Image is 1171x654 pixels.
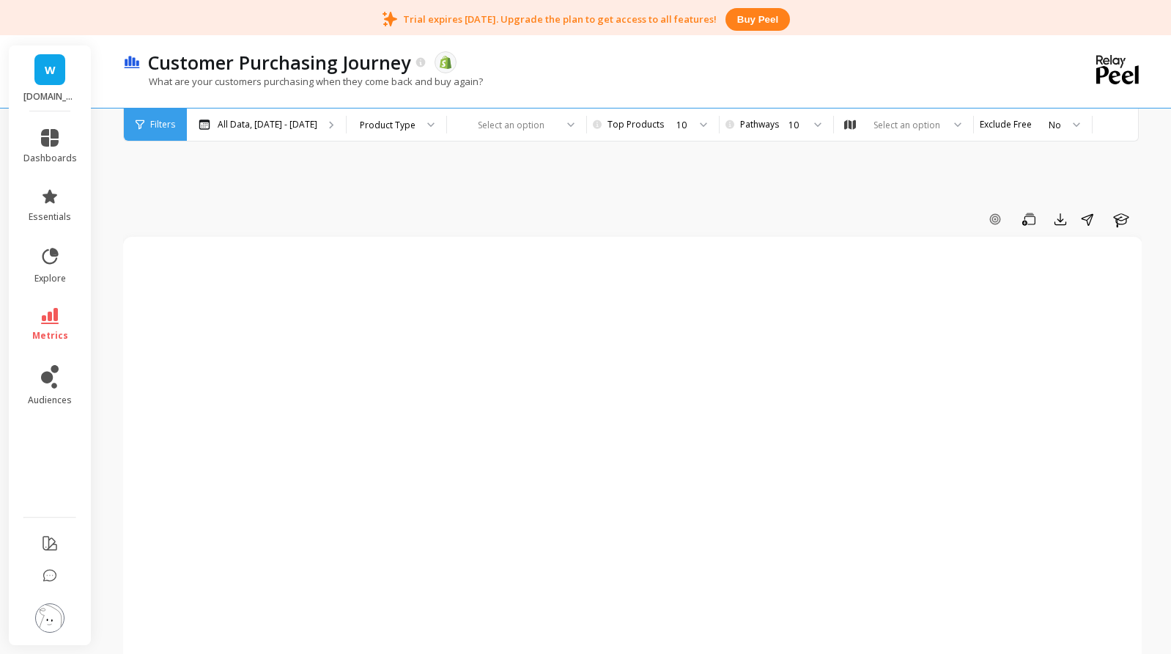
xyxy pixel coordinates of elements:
div: No [1049,118,1061,132]
div: Select an option [871,118,942,132]
p: Trial expires [DATE]. Upgrade the plan to get access to all features! [403,12,717,26]
p: What are your customers purchasing when they come back and buy again? [123,75,483,88]
p: Wain.cr [23,91,77,103]
img: profile picture [35,603,64,633]
div: 10 [676,118,688,132]
img: header icon [123,56,141,70]
div: Product Type [360,118,415,132]
span: Filters [150,119,175,131]
img: api.shopify.svg [439,56,452,69]
img: audience_map.svg [844,120,856,131]
span: W [45,62,56,78]
button: Buy peel [725,8,790,31]
span: metrics [32,330,68,342]
span: dashboards [23,153,77,164]
div: 10 [788,118,802,132]
span: explore [34,273,66,284]
p: Customer Purchasing Journey [148,50,410,75]
span: audiences [28,394,72,406]
span: essentials [29,211,71,223]
p: All Data, [DATE] - [DATE] [218,119,317,131]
